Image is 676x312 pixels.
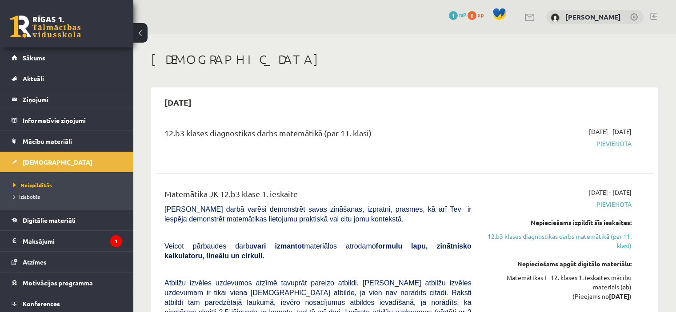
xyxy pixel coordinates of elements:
span: Sākums [23,54,45,62]
span: Mācību materiāli [23,137,72,145]
h1: [DEMOGRAPHIC_DATA] [151,52,658,67]
span: Neizpildītās [13,182,52,189]
span: [DATE] - [DATE] [589,188,632,197]
a: Izlabotās [13,193,124,201]
h2: [DATE] [156,92,200,113]
a: Mācību materiāli [12,131,122,151]
legend: Maksājumi [23,231,122,251]
span: Pievienota [485,200,632,209]
span: 1 [449,11,458,20]
span: Motivācijas programma [23,279,93,287]
a: 0 xp [468,11,488,18]
span: Pievienota [485,139,632,148]
a: [PERSON_NAME] [565,12,621,21]
a: Neizpildītās [13,181,124,189]
span: Izlabotās [13,193,40,200]
span: Aktuāli [23,75,44,83]
span: [DEMOGRAPHIC_DATA] [23,158,92,166]
legend: Ziņojumi [23,89,122,110]
span: Digitālie materiāli [23,216,76,224]
a: Motivācijas programma [12,273,122,293]
b: formulu lapu, zinātnisko kalkulatoru, lineālu un cirkuli. [164,242,472,260]
div: Nepieciešams izpildīt šīs ieskaites: [485,218,632,227]
div: Matemātika JK 12.b3 klase 1. ieskaite [164,188,472,204]
a: 12.b3 klases diagnostikas darbs matemātikā (par 11. klasi) [485,232,632,250]
a: Digitālie materiāli [12,210,122,230]
a: [DEMOGRAPHIC_DATA] [12,152,122,172]
div: Nepieciešams apgūt digitālo materiālu: [485,259,632,269]
a: 1 mP [449,11,466,18]
a: Rīgas 1. Tālmācības vidusskola [10,16,81,38]
a: Informatīvie ziņojumi [12,110,122,130]
span: Atzīmes [23,258,47,266]
b: vari izmantot [253,242,304,250]
a: Atzīmes [12,252,122,272]
strong: [DATE] [609,292,629,300]
div: Matemātikas I - 12. klases 1. ieskaites mācību materiāls (ab) (Pieejams no ) [485,273,632,301]
img: Ņikita Rjabcevs [551,13,560,22]
a: Sākums [12,47,122,68]
span: mP [459,11,466,18]
span: 0 [468,11,476,20]
span: [PERSON_NAME] darbā varēsi demonstrēt savas zināšanas, izpratni, prasmes, kā arī Tev ir iespēja d... [164,205,472,223]
span: xp [478,11,484,18]
a: Maksājumi1 [12,231,122,251]
a: Aktuāli [12,68,122,89]
span: [DATE] - [DATE] [589,127,632,136]
span: Veicot pārbaudes darbu materiālos atrodamo [164,242,472,260]
i: 1 [110,235,122,247]
a: Ziņojumi [12,89,122,110]
legend: Informatīvie ziņojumi [23,110,122,130]
span: Konferences [23,300,60,308]
div: 12.b3 klases diagnostikas darbs matemātikā (par 11. klasi) [164,127,472,143]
